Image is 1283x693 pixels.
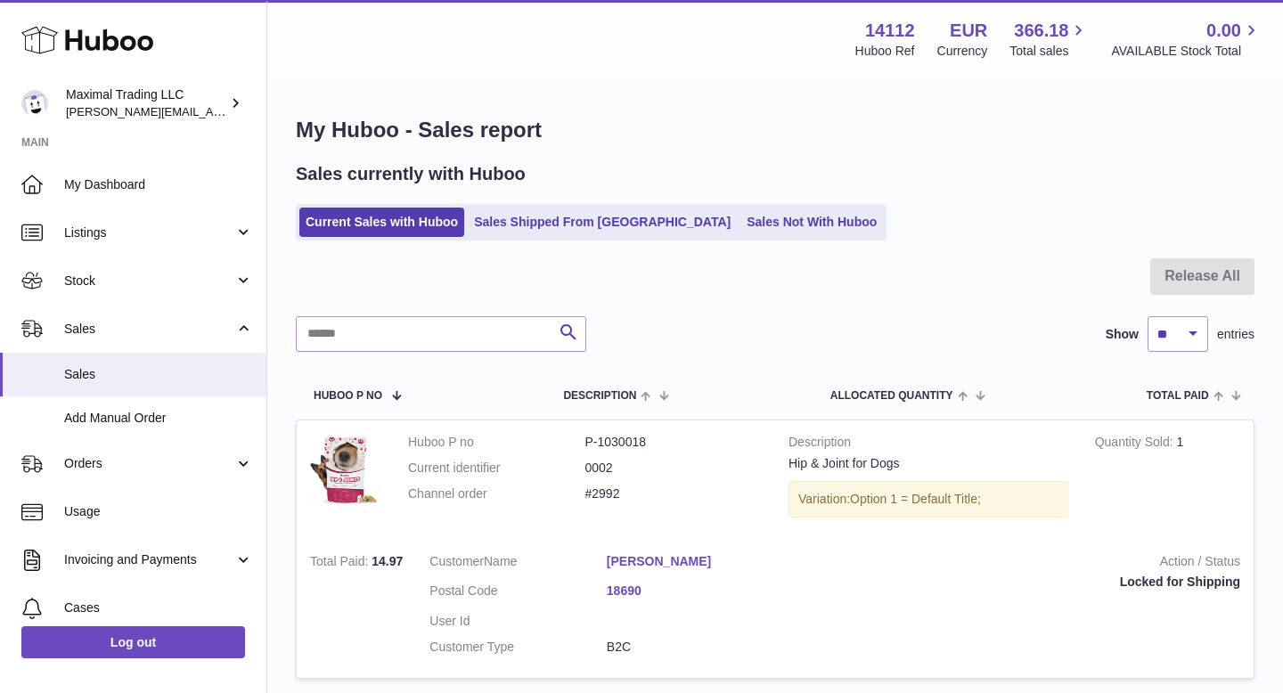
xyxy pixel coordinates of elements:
[810,553,1240,575] strong: Action / Status
[372,554,403,568] span: 14.97
[296,116,1254,144] h1: My Huboo - Sales report
[314,390,382,402] span: Huboo P no
[1206,19,1241,43] span: 0.00
[21,90,48,117] img: scott@scottkanacher.com
[64,503,253,520] span: Usage
[66,104,357,118] span: [PERSON_NAME][EMAIL_ADDRESS][DOMAIN_NAME]
[563,390,636,402] span: Description
[585,460,763,477] dd: 0002
[607,553,784,570] a: [PERSON_NAME]
[64,321,234,338] span: Sales
[850,492,981,506] span: Option 1 = Default Title;
[429,583,607,604] dt: Postal Code
[789,434,1068,455] strong: Description
[429,554,484,568] span: Customer
[64,455,234,472] span: Orders
[585,485,763,502] dd: #2992
[1147,390,1209,402] span: Total paid
[310,554,372,573] strong: Total Paid
[607,583,784,599] a: 18690
[64,224,234,241] span: Listings
[789,481,1068,518] div: Variation:
[21,626,245,658] a: Log out
[64,410,253,427] span: Add Manual Order
[830,390,953,402] span: ALLOCATED Quantity
[64,551,234,568] span: Invoicing and Payments
[468,208,737,237] a: Sales Shipped From [GEOGRAPHIC_DATA]
[1111,19,1262,60] a: 0.00 AVAILABLE Stock Total
[1009,19,1089,60] a: 366.18 Total sales
[740,208,883,237] a: Sales Not With Huboo
[429,639,607,656] dt: Customer Type
[64,273,234,289] span: Stock
[937,43,988,60] div: Currency
[855,43,915,60] div: Huboo Ref
[865,19,915,43] strong: 14112
[408,485,585,502] dt: Channel order
[429,553,607,575] dt: Name
[1082,420,1254,540] td: 1
[607,639,784,656] dd: B2C
[64,176,253,193] span: My Dashboard
[296,162,526,186] h2: Sales currently with Huboo
[64,599,253,616] span: Cases
[408,460,585,477] dt: Current identifier
[1014,19,1068,43] span: 366.18
[299,208,464,237] a: Current Sales with Huboo
[64,366,253,383] span: Sales
[66,86,226,120] div: Maximal Trading LLC
[585,434,763,451] dd: P-1030018
[310,434,381,505] img: Hips_JointsInfographicsDesign-01.jpg
[1095,435,1177,453] strong: Quantity Sold
[810,574,1240,591] div: Locked for Shipping
[1106,326,1139,343] label: Show
[950,19,987,43] strong: EUR
[1217,326,1254,343] span: entries
[408,434,585,451] dt: Huboo P no
[1111,43,1262,60] span: AVAILABLE Stock Total
[1009,43,1089,60] span: Total sales
[429,613,607,630] dt: User Id
[789,455,1068,472] div: Hip & Joint for Dogs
